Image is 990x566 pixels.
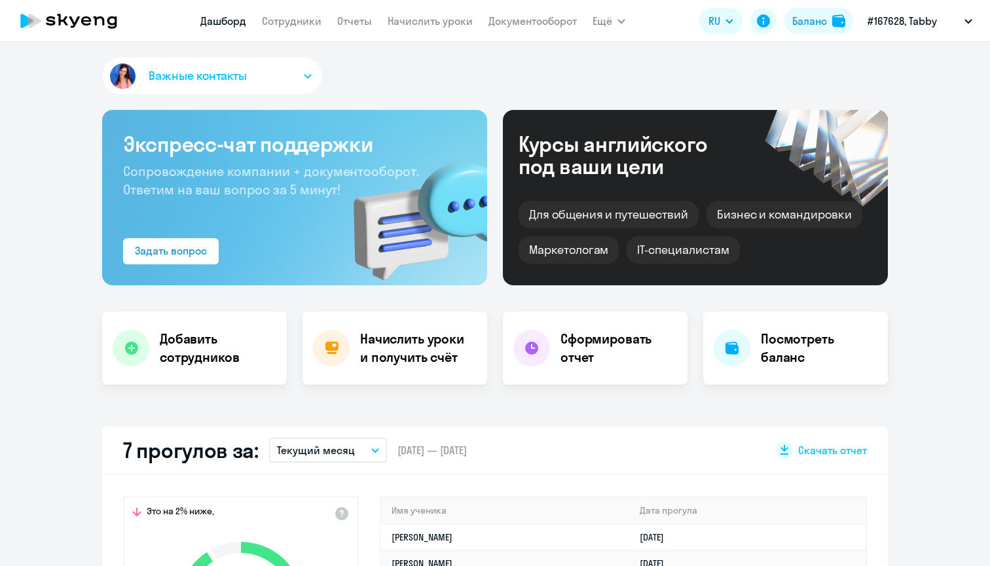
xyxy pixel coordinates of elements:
[640,531,674,543] a: [DATE]
[593,13,612,29] span: Ещё
[519,236,619,264] div: Маркетологам
[262,14,321,27] a: Сотрудники
[135,243,207,258] div: Задать вопрос
[335,138,487,285] img: bg-img
[200,14,246,27] a: Дашборд
[868,13,937,29] p: #167628, Tabby
[488,14,577,27] a: Документооборот
[123,437,259,463] h2: 7 прогулов за:
[147,505,214,521] span: Это на 2% ниже,
[792,13,827,29] div: Баланс
[560,330,677,366] h4: Сформировать отчет
[123,163,419,198] span: Сопровождение компании + документооборот. Ответим на ваш вопрос за 5 минут!
[629,497,866,524] th: Дата прогула
[392,531,452,543] a: [PERSON_NAME]
[627,236,739,264] div: IT-специалистам
[388,14,473,27] a: Начислить уроки
[798,443,867,457] span: Скачать отчет
[123,131,466,157] h3: Экспресс-чат поддержки
[706,201,862,228] div: Бизнес и командировки
[107,61,138,92] img: avatar
[761,330,877,366] h4: Посмотреть баланс
[708,13,720,29] span: RU
[381,497,629,524] th: Имя ученика
[832,14,845,27] img: balance
[269,438,387,463] button: Текущий месяц
[160,330,276,366] h4: Добавить сотрудников
[699,8,742,34] button: RU
[593,8,625,34] button: Ещё
[337,14,372,27] a: Отчеты
[861,5,979,37] button: #167628, Tabby
[784,8,853,34] button: Балансbalance
[149,67,247,84] span: Важные контакты
[277,442,355,458] p: Текущий месяц
[360,330,474,366] h4: Начислить уроки и получить счёт
[123,238,219,264] button: Задать вопрос
[519,201,699,228] div: Для общения и путешествий
[102,58,322,94] button: Важные контакты
[397,443,467,457] span: [DATE] — [DATE]
[519,133,742,177] div: Курсы английского под ваши цели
